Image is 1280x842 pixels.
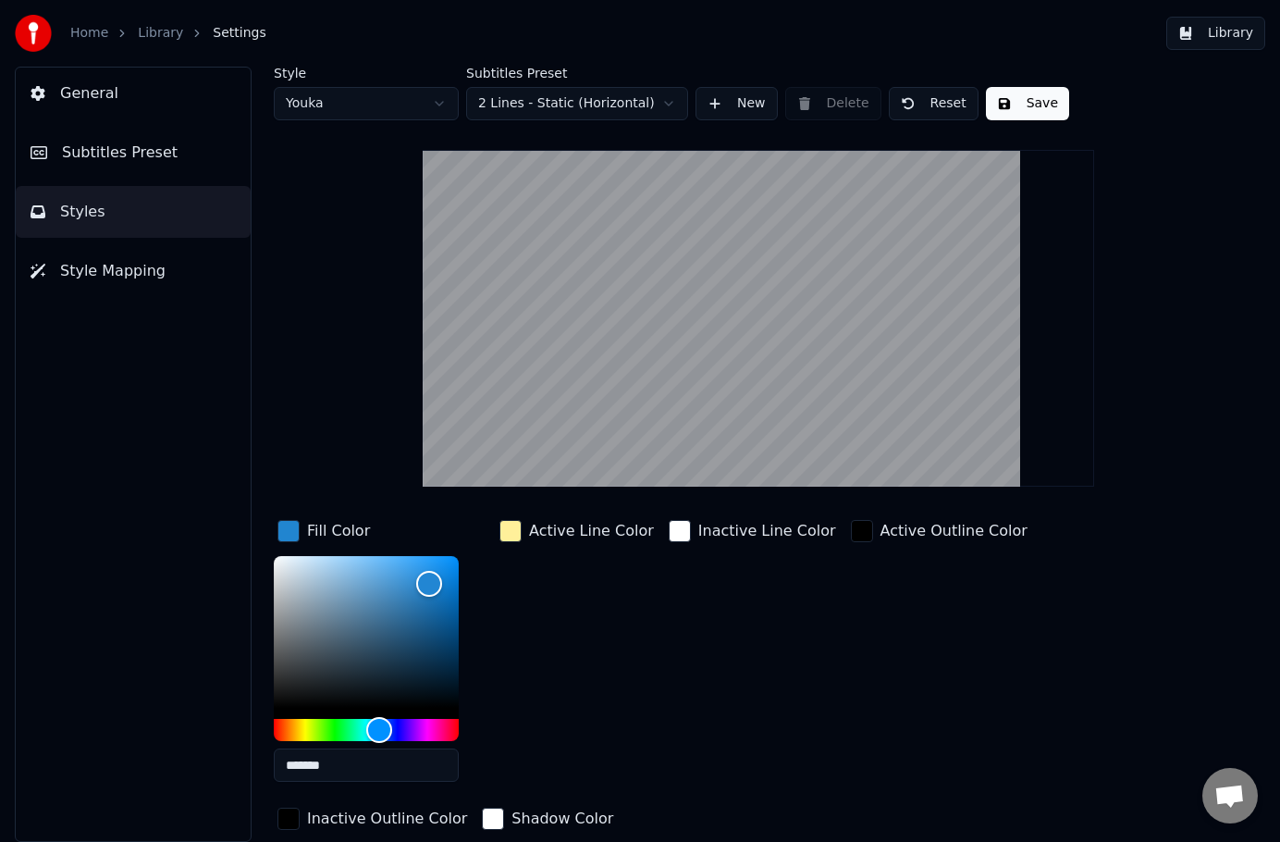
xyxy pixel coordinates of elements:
[62,142,178,164] span: Subtitles Preset
[698,520,836,542] div: Inactive Line Color
[274,67,459,80] label: Style
[466,67,688,80] label: Subtitles Preset
[16,127,251,179] button: Subtitles Preset
[695,87,778,120] button: New
[529,520,654,542] div: Active Line Color
[847,516,1031,546] button: Active Outline Color
[16,186,251,238] button: Styles
[213,24,265,43] span: Settings
[880,520,1028,542] div: Active Outline Color
[274,719,459,741] div: Hue
[16,68,251,119] button: General
[15,15,52,52] img: youka
[60,82,118,105] span: General
[665,516,840,546] button: Inactive Line Color
[889,87,978,120] button: Reset
[511,808,613,830] div: Shadow Color
[307,808,467,830] div: Inactive Outline Color
[70,24,266,43] nav: breadcrumb
[307,520,370,542] div: Fill Color
[274,804,471,834] button: Inactive Outline Color
[16,245,251,297] button: Style Mapping
[1166,17,1265,50] button: Library
[274,556,459,708] div: Color
[1202,768,1258,823] div: Open chat
[60,260,166,282] span: Style Mapping
[478,804,617,834] button: Shadow Color
[60,201,105,223] span: Styles
[138,24,183,43] a: Library
[986,87,1069,120] button: Save
[496,516,658,546] button: Active Line Color
[70,24,108,43] a: Home
[274,516,374,546] button: Fill Color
